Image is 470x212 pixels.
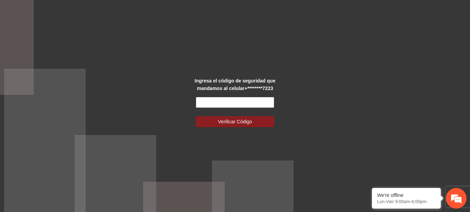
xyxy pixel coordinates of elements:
button: Verificar Código [196,116,274,127]
div: Minimizar ventana de chat en vivo [113,3,129,20]
strong: Ingresa el código de seguridad que mandamos al celular +********7223 [195,78,276,91]
span: Estamos sin conexión. Déjenos un mensaje. [13,68,121,137]
p: Lun-Vier 9:00am-6:00pm [377,199,436,204]
div: Dejar un mensaje [36,35,116,44]
textarea: Escriba su mensaje aquí y haga clic en “Enviar” [3,140,131,164]
span: Verificar Código [218,118,252,125]
em: Enviar [103,164,125,173]
div: We're offline [377,192,436,198]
